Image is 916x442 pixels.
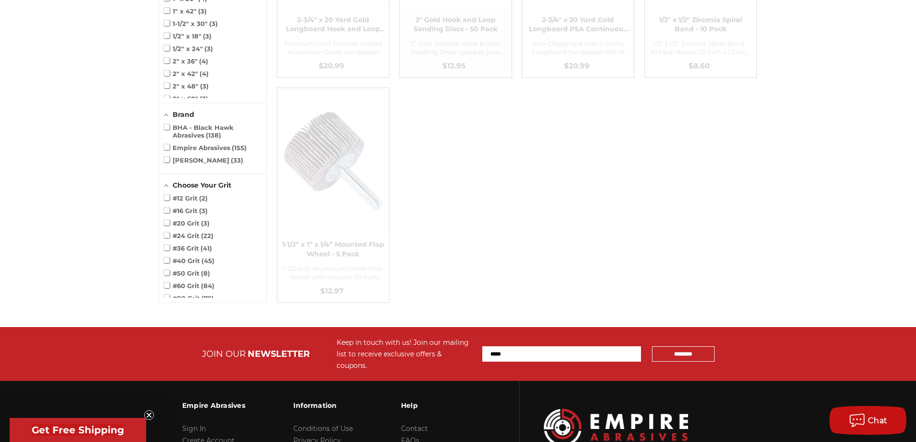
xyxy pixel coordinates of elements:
[164,232,214,240] span: #24 Grit
[164,95,209,102] span: 2" x 60"
[164,20,218,27] span: 1-1/2" x 30"
[868,416,888,425] span: Chat
[293,395,353,416] h3: Information
[144,410,154,420] button: Close teaser
[232,144,247,152] span: 155
[206,131,221,139] span: 138
[164,45,213,52] span: 1/2" x 24"
[204,45,213,52] span: 3
[203,32,212,40] span: 3
[164,156,244,164] span: [PERSON_NAME]
[182,424,206,433] a: Sign In
[32,424,124,436] span: Get Free Shipping
[201,257,214,265] span: 45
[164,244,213,252] span: #36 Grit
[164,32,212,40] span: 1/2" x 18"
[401,395,466,416] h3: Help
[201,232,213,240] span: 22
[199,207,208,215] span: 3
[200,95,208,102] span: 3
[164,282,215,290] span: #60 Grit
[10,418,146,442] div: Get Free ShippingClose teaser
[164,70,209,77] span: 2" x 42"
[164,124,262,139] span: BHA - Black Hawk Abrasives
[201,269,210,277] span: 8
[164,294,214,302] span: #80 Grit
[201,282,214,290] span: 84
[164,269,211,277] span: #50 Grit
[164,144,247,152] span: Empire Abrasives
[164,7,207,15] span: 1" x 42"
[173,110,194,119] span: Brand
[164,207,208,215] span: #16 Grit
[199,57,208,65] span: 4
[164,257,215,265] span: #40 Grit
[198,7,207,15] span: 3
[164,57,209,65] span: 2" x 36"
[201,294,214,302] span: 79
[200,82,209,90] span: 3
[164,219,210,227] span: #20 Grit
[201,244,212,252] span: 41
[248,349,310,359] span: NEWSLETTER
[401,424,428,433] a: Contact
[164,82,209,90] span: 2" x 48"
[293,424,353,433] a: Conditions of Use
[201,219,210,227] span: 3
[337,337,473,371] div: Keep in touch with us! Join our mailing list to receive exclusive offers & coupons.
[209,20,218,27] span: 3
[231,156,243,164] span: 33
[199,194,208,202] span: 2
[829,406,906,435] button: Chat
[200,70,209,77] span: 4
[182,395,245,416] h3: Empire Abrasives
[173,181,231,189] span: Choose Your Grit
[164,194,208,202] span: #12 Grit
[202,349,246,359] span: JOIN OUR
